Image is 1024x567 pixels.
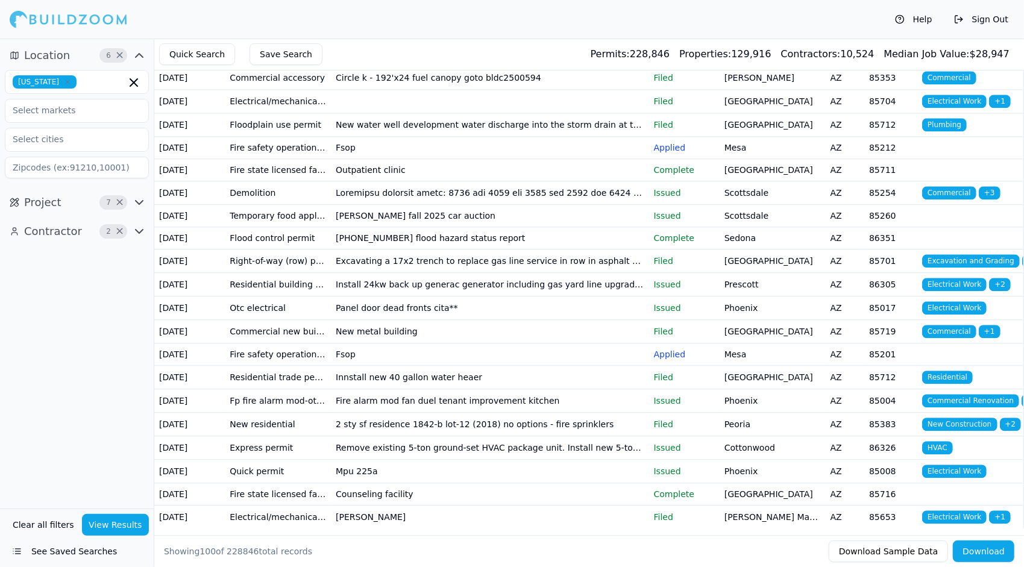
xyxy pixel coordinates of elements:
td: [DATE] [154,249,225,272]
button: Download [953,540,1014,562]
div: $ 28,947 [884,47,1010,61]
td: Fire alarm mod fan duel tenant improvement kitchen [331,389,649,412]
button: Save Search [250,43,322,65]
td: [PERSON_NAME] [720,66,826,89]
td: Residential building permit application [225,272,331,296]
td: Right-of-way (row) permit - utility [225,249,331,272]
span: Commercial [922,71,976,84]
td: New residential [225,412,331,436]
td: Commercial accessory [225,66,331,89]
td: Panel door dead fronts cita** [331,296,649,319]
p: Issued [654,442,715,454]
span: Electrical Work [922,278,987,291]
td: Counseling facility [331,483,649,505]
span: [US_STATE] [13,75,77,89]
td: [DATE] [154,296,225,319]
button: Sign Out [948,10,1014,29]
span: Electrical Work [922,95,987,108]
button: View Results [82,514,149,536]
td: Fire state licensed facility operational permit [225,158,331,181]
td: Quick permit [225,459,331,483]
td: [PERSON_NAME] Marana [720,505,826,528]
td: [DATE] [154,319,225,343]
td: AZ [826,483,864,505]
span: Excavation and Grading [922,254,1020,268]
td: AZ [826,136,864,158]
td: Sedona [720,227,826,249]
td: AZ [826,249,864,272]
td: Excavating a 17x2 trench to replace gas line service in row in asphalt and dirt [331,249,649,272]
span: 7 [102,196,115,208]
td: 85017 [864,296,917,319]
td: New water well development water discharge into the storm drain at the center of [GEOGRAPHIC_DATA... [331,113,649,136]
span: Clear Project filters [115,199,124,205]
td: Express permit [225,436,331,459]
span: 100 [199,547,216,556]
span: Electrical Work [922,301,987,315]
td: Fsop [331,343,649,365]
p: Complete [654,232,715,244]
td: New metal building [331,319,649,343]
td: 85008 [864,459,917,483]
td: [PERSON_NAME] fall 2025 car auction [331,204,649,227]
td: Cottonwood [720,436,826,459]
td: 85201 [864,343,917,365]
td: [DATE] [154,136,225,158]
td: AZ [826,227,864,249]
td: [GEOGRAPHIC_DATA] [720,113,826,136]
td: AZ [826,459,864,483]
td: 85353 [864,66,917,89]
p: Issued [654,465,715,477]
td: [DATE] [154,158,225,181]
td: Fire safety operational permit renewal [225,343,331,365]
span: + 2 [1000,418,1022,431]
span: Commercial Renovation [922,394,1019,407]
button: See Saved Searches [5,540,149,562]
td: 85653 [864,505,917,528]
span: Commercial [922,186,976,199]
td: 85383 [864,412,917,436]
span: 6 [102,49,115,61]
td: AZ [826,158,864,181]
td: AZ [826,66,864,89]
button: Contractor2Clear Contractor filters [5,222,149,241]
p: Issued [654,302,715,314]
td: AZ [826,319,864,343]
td: Scottsdale [720,181,826,204]
td: [DATE] [154,389,225,412]
td: [DATE] [154,181,225,204]
span: + 1 [979,325,1000,338]
td: [DATE] [154,412,225,436]
td: Electrical/mechanical permit [225,505,331,528]
td: [DATE] [154,89,225,113]
p: Applied [654,348,715,360]
button: Download Sample Data [829,540,948,562]
span: + 1 [989,95,1011,108]
td: [DATE] [154,343,225,365]
td: Commercial new building permit [225,319,331,343]
td: 2 sty sf residence 1842-b lot-12 (2018) no options - fire sprinklers [331,412,649,436]
td: 85712 [864,113,917,136]
td: [DATE] [154,483,225,505]
td: Demolition [225,181,331,204]
button: Location6Clear Location filters [5,46,149,65]
td: Prescott [720,272,826,296]
td: AZ [826,204,864,227]
td: 85712 [864,365,917,389]
p: Filed [654,418,715,430]
input: Zipcodes (ex:91210,10001) [5,157,149,178]
td: [GEOGRAPHIC_DATA] [720,89,826,113]
span: Commercial [922,325,976,338]
td: Peoria [720,412,826,436]
td: 85704 [864,89,917,113]
td: [DATE] [154,505,225,528]
td: AZ [826,296,864,319]
td: Phoenix [720,459,826,483]
td: 85701 [864,249,917,272]
p: Issued [654,278,715,290]
td: [DATE] [154,436,225,459]
p: Filed [654,119,715,131]
td: [GEOGRAPHIC_DATA] [720,319,826,343]
p: Issued [654,395,715,407]
span: Residential [922,371,973,384]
